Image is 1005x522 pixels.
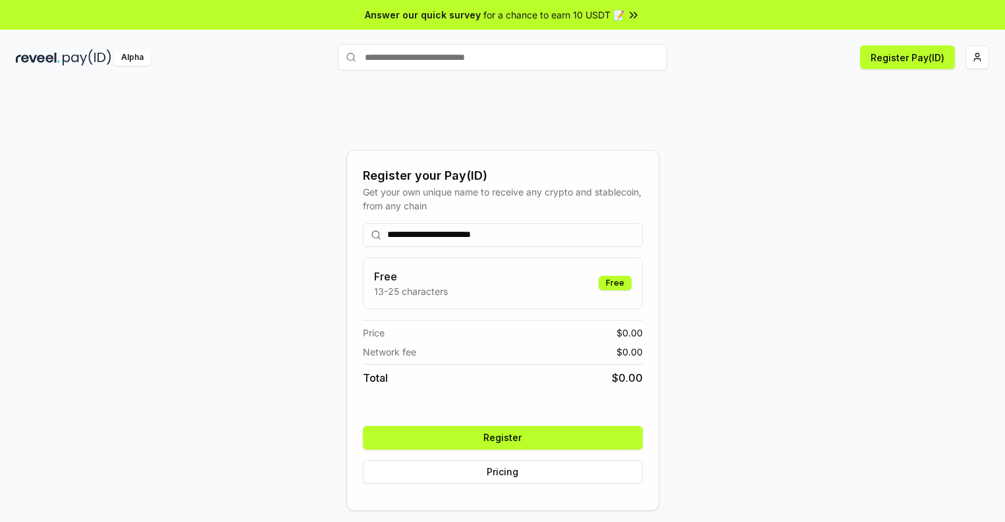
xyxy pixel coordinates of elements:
[612,370,643,386] span: $ 0.00
[860,45,955,69] button: Register Pay(ID)
[599,276,632,290] div: Free
[16,49,60,66] img: reveel_dark
[63,49,111,66] img: pay_id
[483,8,624,22] span: for a chance to earn 10 USDT 📝
[365,8,481,22] span: Answer our quick survey
[363,185,643,213] div: Get your own unique name to receive any crypto and stablecoin, from any chain
[363,370,388,386] span: Total
[363,345,416,359] span: Network fee
[374,284,448,298] p: 13-25 characters
[114,49,151,66] div: Alpha
[363,460,643,484] button: Pricing
[374,269,448,284] h3: Free
[363,167,643,185] div: Register your Pay(ID)
[363,326,385,340] span: Price
[363,426,643,450] button: Register
[616,345,643,359] span: $ 0.00
[616,326,643,340] span: $ 0.00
